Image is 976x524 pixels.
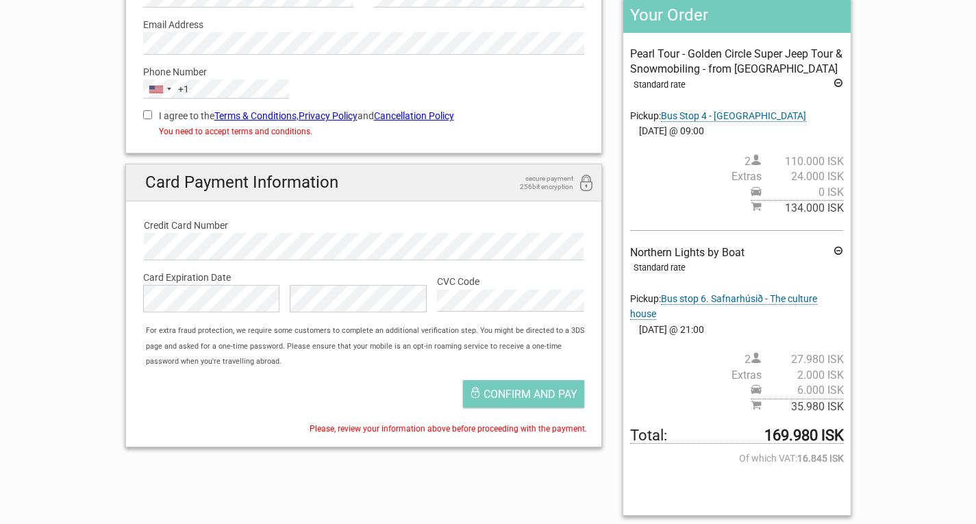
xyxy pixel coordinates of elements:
[144,80,189,98] button: Selected country
[797,451,844,466] strong: 16.845 ISK
[144,218,584,233] label: Credit Card Number
[762,154,844,169] span: 110.000 ISK
[751,185,844,200] span: Pickup price
[731,368,844,383] span: Extras
[19,24,155,35] p: We're away right now. Please check back later!
[463,380,584,408] button: Confirm and pay
[505,175,573,191] span: secure payment 256bit encryption
[214,110,297,121] a: Terms & Conditions
[744,154,844,169] span: 2 person(s)
[139,323,601,369] div: For extra fraud protection, we require some customers to complete an additional verification step...
[744,352,844,367] span: 2 person(s)
[437,274,584,289] label: CVC Code
[133,421,595,436] div: Please, review your information above before proceeding with the payment.
[630,110,806,122] span: Pickup:
[751,200,844,216] span: Subtotal
[126,164,602,201] h2: Card Payment Information
[764,428,844,443] strong: 169.980 ISK
[762,383,844,398] span: 6.000 ISK
[630,451,843,466] span: Of which VAT:
[751,399,844,414] span: Subtotal
[630,428,843,444] span: Total to be paid
[578,175,595,193] i: 256bit encryption
[762,352,844,367] span: 27.980 ISK
[374,110,454,121] a: Cancellation Policy
[158,21,174,38] button: Open LiveChat chat widget
[299,110,358,121] a: Privacy Policy
[751,383,844,398] span: Pickup price
[762,399,844,414] span: 35.980 ISK
[143,17,585,32] label: Email Address
[143,108,585,123] label: I agree to the , and
[143,124,585,139] div: You need to accept terms and conditions.
[630,123,843,138] span: [DATE] @ 09:00
[634,77,843,92] div: Standard rate
[762,185,844,200] span: 0 ISK
[630,322,843,337] span: [DATE] @ 21:00
[762,368,844,383] span: 2.000 ISK
[634,260,843,275] div: Standard rate
[630,47,842,75] span: Pearl Tour - Golden Circle Super Jeep Tour & Snowmobiling - from [GEOGRAPHIC_DATA]
[630,246,744,259] span: Northern Lights by Boat
[143,270,585,285] label: Card Expiration Date
[178,82,189,97] div: +1
[143,64,585,79] label: Phone Number
[630,293,817,320] span: Pickup:
[762,201,844,216] span: 134.000 ISK
[731,169,844,184] span: Extras
[484,388,577,401] span: Confirm and pay
[630,293,817,320] span: Change pickup place
[661,110,806,122] span: Change pickup place
[762,169,844,184] span: 24.000 ISK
